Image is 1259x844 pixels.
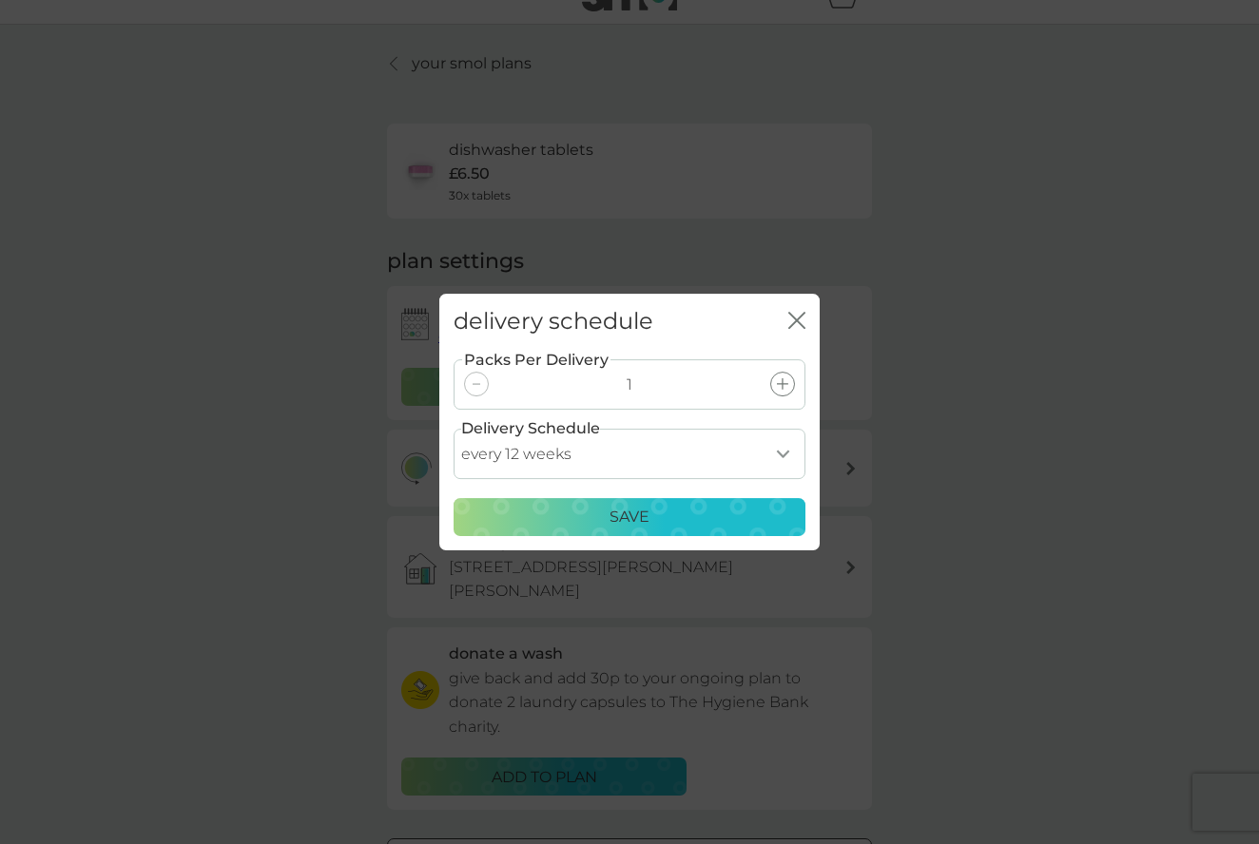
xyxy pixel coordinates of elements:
[454,308,653,336] h2: delivery schedule
[462,348,610,373] label: Packs Per Delivery
[610,505,649,529] p: Save
[788,312,805,332] button: close
[454,498,805,536] button: Save
[627,373,632,397] p: 1
[461,416,600,441] label: Delivery Schedule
